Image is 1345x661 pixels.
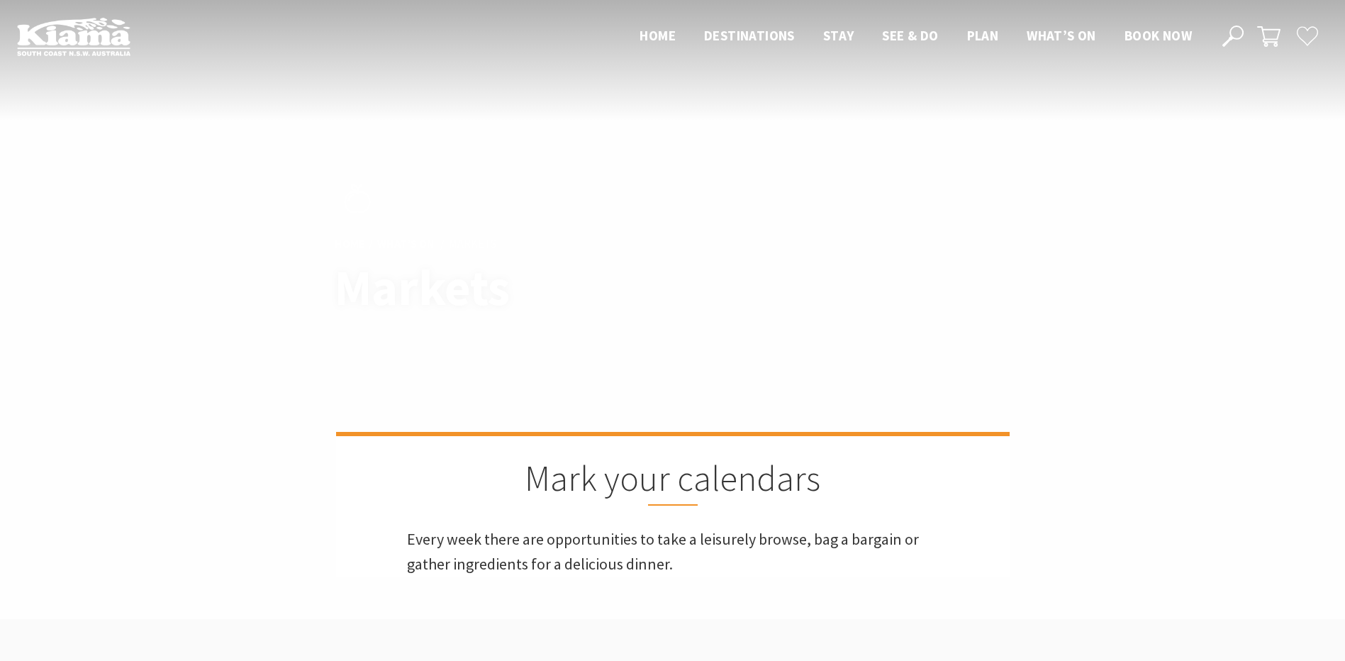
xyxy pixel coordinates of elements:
h1: Markets [335,260,735,315]
span: What’s On [1027,27,1096,44]
a: Home [335,236,365,252]
span: Home [640,27,676,44]
p: Every week there are opportunities to take a leisurely browse, bag a bargain or gather ingredient... [407,527,939,577]
nav: Main Menu [625,25,1206,48]
span: Destinations [704,27,795,44]
span: Book now [1124,27,1192,44]
span: Plan [967,27,999,44]
span: Stay [823,27,854,44]
h2: Mark your calendars [407,457,939,506]
li: Markets [449,235,496,253]
span: See & Do [882,27,938,44]
a: What’s On [377,236,435,252]
img: Kiama Logo [17,17,130,56]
